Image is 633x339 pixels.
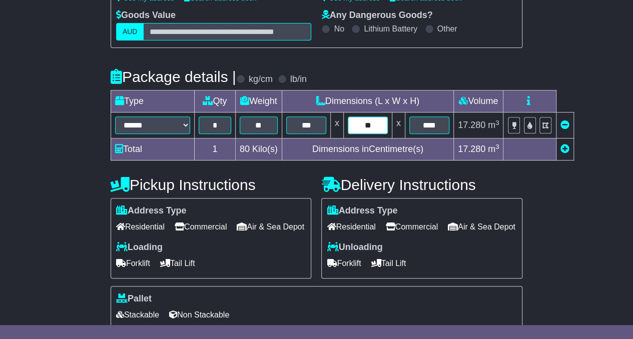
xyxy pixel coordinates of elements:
[249,74,273,85] label: kg/cm
[194,138,235,160] td: 1
[282,90,453,112] td: Dimensions (L x W x H)
[194,90,235,112] td: Qty
[453,90,503,112] td: Volume
[371,255,406,271] span: Tail Lift
[116,307,159,322] span: Stackable
[116,242,163,253] label: Loading
[560,144,569,154] a: Add new item
[116,23,144,40] label: AUD
[116,219,165,234] span: Residential
[160,255,195,271] span: Tail Lift
[488,120,499,130] span: m
[386,219,438,234] span: Commercial
[437,24,457,33] label: Other
[458,120,485,130] span: 17.280
[392,112,405,138] td: x
[116,293,152,304] label: Pallet
[327,219,375,234] span: Residential
[116,255,150,271] span: Forklift
[111,138,194,160] td: Total
[169,307,229,322] span: Non Stackable
[327,242,382,253] label: Unloading
[116,10,176,21] label: Goods Value
[495,143,499,150] sup: 3
[175,219,227,234] span: Commercial
[290,74,307,85] label: lb/in
[334,24,344,33] label: No
[495,119,499,126] sup: 3
[235,138,282,160] td: Kilo(s)
[235,90,282,112] td: Weight
[321,176,522,193] h4: Delivery Instructions
[488,144,499,154] span: m
[111,176,312,193] h4: Pickup Instructions
[237,219,304,234] span: Air & Sea Depot
[330,112,343,138] td: x
[321,10,432,21] label: Any Dangerous Goods?
[364,24,417,33] label: Lithium Battery
[116,205,187,216] label: Address Type
[458,144,485,154] span: 17.280
[111,68,236,85] h4: Package details |
[327,255,361,271] span: Forklift
[560,120,569,130] a: Remove this item
[327,205,397,216] label: Address Type
[282,138,453,160] td: Dimensions in Centimetre(s)
[240,144,250,154] span: 80
[111,90,194,112] td: Type
[448,219,515,234] span: Air & Sea Depot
